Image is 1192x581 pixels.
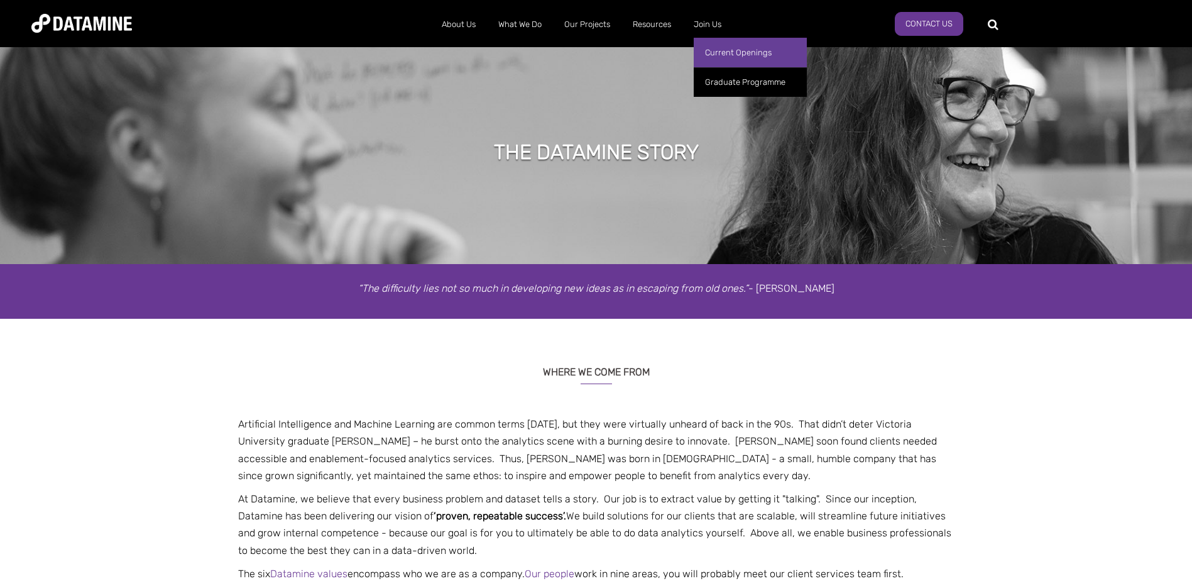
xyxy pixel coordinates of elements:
a: Graduate Programme [694,67,807,97]
a: Contact Us [895,12,963,36]
p: - [PERSON_NAME] [229,280,964,297]
a: About Us [430,8,487,41]
p: Artificial Intelligence and Machine Learning are common terms [DATE], but they were virtually unh... [229,416,964,484]
a: Our people [525,568,574,580]
img: Datamine [31,14,132,33]
a: Resources [621,8,682,41]
em: “The difficulty lies not so much in developing new ideas as in escaping from old ones.” [358,282,748,294]
a: What We Do [487,8,553,41]
h1: THE DATAMINE STORY [494,138,699,166]
a: Join Us [682,8,733,41]
a: Current Openings [694,38,807,67]
p: At Datamine, we believe that every business problem and dataset tells a story. Our job is to extr... [229,490,964,559]
a: Datamine values [270,568,347,580]
a: Our Projects [553,8,621,41]
h3: WHERE WE COME FROM [229,350,964,384]
span: ‘proven, repeatable success’. [434,510,566,522]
